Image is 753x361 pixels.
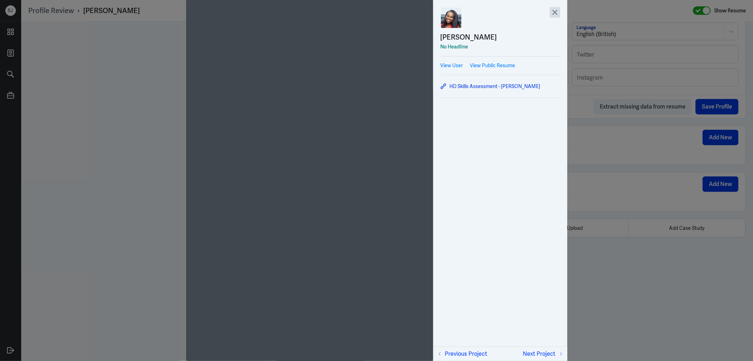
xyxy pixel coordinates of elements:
a: View Public Resume [470,62,515,69]
a: View User [441,62,463,69]
button: Next Project [523,350,564,358]
a: [PERSON_NAME] [441,32,560,42]
img: Moriam Ajala [441,7,462,28]
div: [PERSON_NAME] [441,32,497,42]
a: HD Skills Assessment - [PERSON_NAME] [441,82,560,91]
button: Previous Project [436,350,488,358]
div: No Headline [441,42,560,51]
